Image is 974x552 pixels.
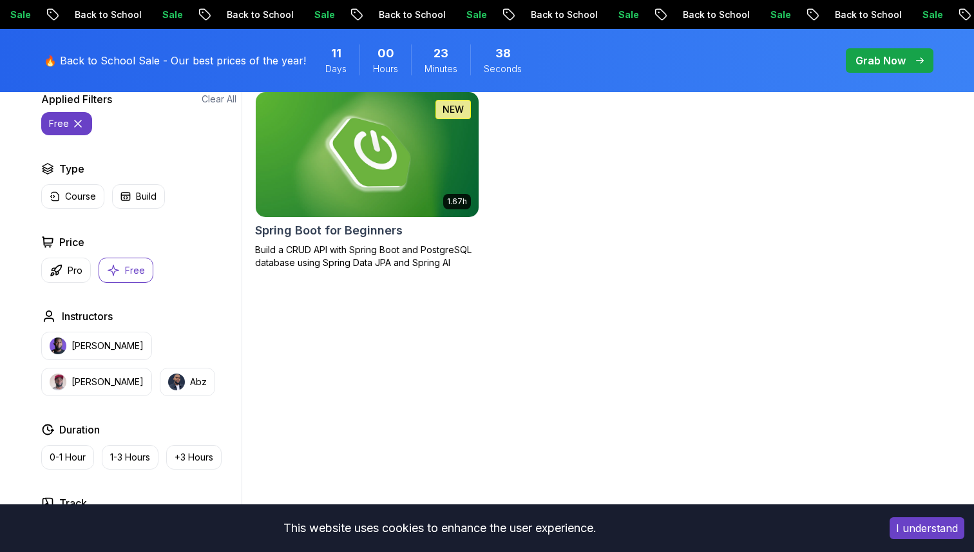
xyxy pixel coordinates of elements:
img: Spring Boot for Beginners card [250,89,484,220]
h2: Duration [59,422,100,437]
img: instructor img [168,374,185,390]
p: 1.67h [447,196,467,207]
button: Accept cookies [890,517,964,539]
p: Build a CRUD API with Spring Boot and PostgreSQL database using Spring Data JPA and Spring AI [255,243,479,269]
span: Minutes [425,62,457,75]
h2: Instructors [62,309,113,324]
p: Grab Now [855,53,906,68]
button: Build [112,184,165,209]
h2: Applied Filters [41,91,112,107]
h2: Spring Boot for Beginners [255,222,403,240]
p: [PERSON_NAME] [72,339,144,352]
a: Spring Boot for Beginners card1.67hNEWSpring Boot for BeginnersBuild a CRUD API with Spring Boot ... [255,91,479,269]
span: Seconds [484,62,522,75]
div: This website uses cookies to enhance the user experience. [10,514,870,542]
p: Sale [515,8,556,21]
span: 23 Minutes [434,44,448,62]
button: Free [99,258,153,283]
h2: Type [59,161,84,176]
button: instructor img[PERSON_NAME] [41,368,152,396]
p: NEW [443,103,464,116]
span: Hours [373,62,398,75]
span: 11 Days [331,44,341,62]
p: Sale [59,8,100,21]
button: Course [41,184,104,209]
button: 0-1 Hour [41,445,94,470]
p: Course [65,190,96,203]
button: free [41,112,92,135]
p: Sale [819,8,860,21]
span: 38 Seconds [495,44,511,62]
p: +3 Hours [175,451,213,464]
h2: Price [59,234,84,250]
img: instructor img [50,338,66,354]
button: 1-3 Hours [102,445,158,470]
p: Free [125,264,145,277]
button: Clear All [202,93,236,106]
p: Pro [68,264,82,277]
p: 0-1 Hour [50,451,86,464]
p: Back to School [731,8,819,21]
span: Days [325,62,347,75]
button: instructor imgAbz [160,368,215,396]
img: instructor img [50,374,66,390]
p: Back to School [427,8,515,21]
p: Sale [667,8,708,21]
p: free [49,117,69,130]
button: +3 Hours [166,445,222,470]
p: Sale [363,8,404,21]
p: 1-3 Hours [110,451,150,464]
p: Build [136,190,157,203]
p: 🔥 Back to School Sale - Our best prices of the year! [44,53,306,68]
p: Back to School [275,8,363,21]
p: Abz [190,376,207,388]
p: Back to School [883,8,971,21]
h2: Track [59,495,87,511]
button: instructor img[PERSON_NAME] [41,332,152,360]
button: Pro [41,258,91,283]
span: 0 Hours [377,44,394,62]
p: Back to School [579,8,667,21]
p: [PERSON_NAME] [72,376,144,388]
p: Back to School [123,8,211,21]
p: Sale [211,8,252,21]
